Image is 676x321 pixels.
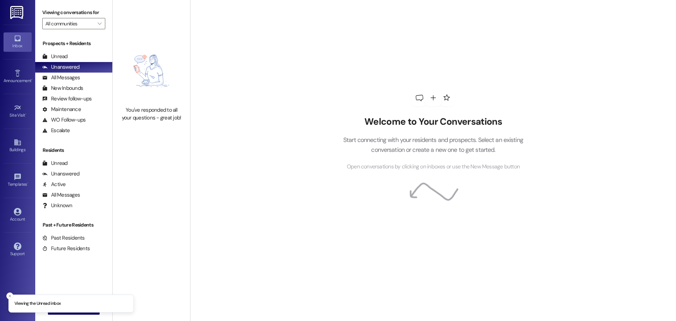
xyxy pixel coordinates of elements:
div: Prospects + Residents [35,40,112,47]
div: Unanswered [42,170,80,178]
i:  [98,21,101,26]
div: Active [42,181,66,188]
a: Inbox [4,32,32,51]
a: Support [4,240,32,259]
div: Unread [42,53,68,60]
span: • [25,112,26,117]
div: Past + Future Residents [35,221,112,229]
div: Residents [35,147,112,154]
p: Start connecting with your residents and prospects. Select an existing conversation or create a n... [332,135,534,155]
label: Viewing conversations for [42,7,105,18]
div: Escalate [42,127,70,134]
div: Future Residents [42,245,90,252]
div: Unknown [42,202,72,209]
img: empty-state [120,39,182,103]
div: All Messages [42,74,80,81]
div: You've responded to all your questions - great job! [120,106,182,122]
div: Unanswered [42,63,80,71]
div: All Messages [42,191,80,199]
div: Review follow-ups [42,95,92,103]
div: Maintenance [42,106,81,113]
input: All communities [45,18,94,29]
h2: Welcome to Your Conversations [332,116,534,128]
div: New Inbounds [42,85,83,92]
a: Buildings [4,136,32,155]
a: Site Visit • [4,102,32,121]
span: • [31,77,32,82]
button: Close toast [6,292,13,300]
div: WO Follow-ups [42,116,86,124]
img: ResiDesk Logo [10,6,25,19]
span: • [27,181,28,186]
div: Unread [42,160,68,167]
span: Open conversations by clicking on inboxes or use the New Message button [347,162,520,171]
a: Templates • [4,171,32,190]
a: Account [4,206,32,225]
div: Past Residents [42,234,85,242]
p: Viewing the Unread inbox [14,301,61,307]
